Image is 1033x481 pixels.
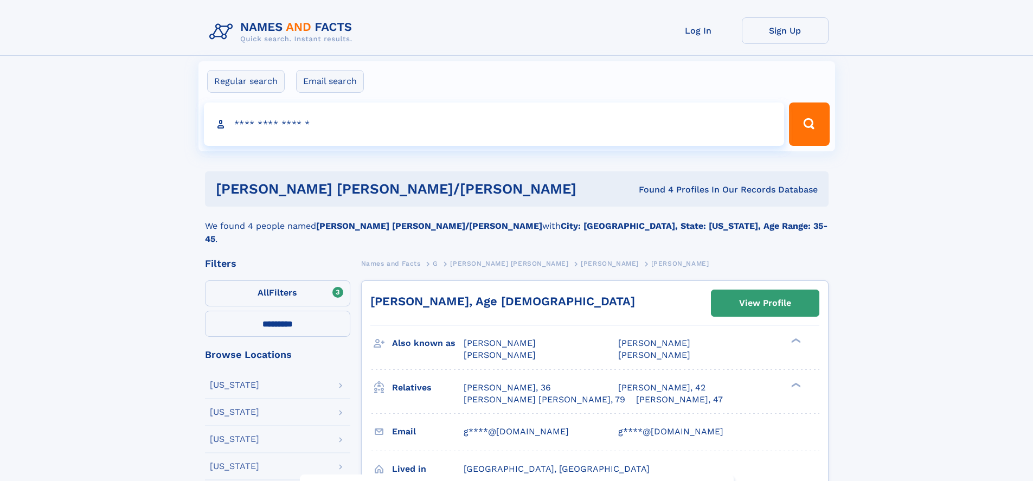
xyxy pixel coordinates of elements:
span: [PERSON_NAME] [464,350,536,360]
a: G [433,256,438,270]
a: [PERSON_NAME], Age [DEMOGRAPHIC_DATA] [370,294,635,308]
div: [US_STATE] [210,381,259,389]
a: [PERSON_NAME] [PERSON_NAME] [450,256,568,270]
h3: Also known as [392,334,464,352]
b: City: [GEOGRAPHIC_DATA], State: [US_STATE], Age Range: 35-45 [205,221,827,244]
div: [US_STATE] [210,408,259,416]
a: [PERSON_NAME], 47 [636,394,723,406]
a: Log In [655,17,742,44]
span: [PERSON_NAME] [651,260,709,267]
div: Browse Locations [205,350,350,360]
span: [GEOGRAPHIC_DATA], [GEOGRAPHIC_DATA] [464,464,650,474]
label: Regular search [207,70,285,93]
div: ❯ [788,381,801,388]
a: [PERSON_NAME], 36 [464,382,551,394]
span: All [258,287,269,298]
h3: Lived in [392,460,464,478]
a: Sign Up [742,17,829,44]
input: search input [204,102,785,146]
a: [PERSON_NAME], 42 [618,382,705,394]
span: [PERSON_NAME] [618,338,690,348]
div: [US_STATE] [210,435,259,444]
a: [PERSON_NAME] [581,256,639,270]
label: Filters [205,280,350,306]
span: [PERSON_NAME] [464,338,536,348]
div: [US_STATE] [210,462,259,471]
h3: Relatives [392,379,464,397]
a: [PERSON_NAME] [PERSON_NAME], 79 [464,394,625,406]
span: [PERSON_NAME] [618,350,690,360]
div: Found 4 Profiles In Our Records Database [607,184,818,196]
h3: Email [392,422,464,441]
span: G [433,260,438,267]
a: View Profile [711,290,819,316]
label: Email search [296,70,364,93]
div: ❯ [788,337,801,344]
a: Names and Facts [361,256,421,270]
div: Filters [205,259,350,268]
b: [PERSON_NAME] [PERSON_NAME]/[PERSON_NAME] [316,221,542,231]
div: We found 4 people named with . [205,207,829,246]
h1: [PERSON_NAME] [PERSON_NAME]/[PERSON_NAME] [216,182,608,196]
div: View Profile [739,291,791,316]
img: Logo Names and Facts [205,17,361,47]
button: Search Button [789,102,829,146]
span: [PERSON_NAME] [581,260,639,267]
span: [PERSON_NAME] [PERSON_NAME] [450,260,568,267]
